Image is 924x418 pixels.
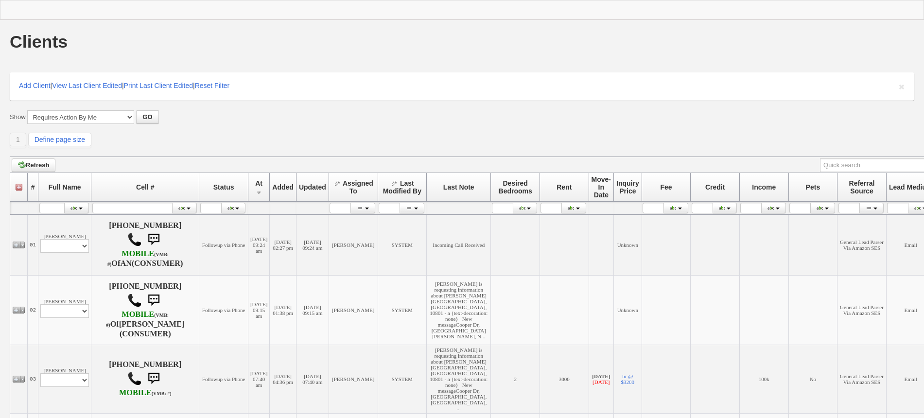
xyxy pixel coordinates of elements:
td: Followup via Phone [199,345,248,414]
span: At [255,179,262,187]
img: call.png [127,371,142,386]
a: Add Client [19,82,51,89]
td: 03 [28,345,38,414]
span: Inquiry Price [616,179,639,195]
font: MOBILE [122,310,154,319]
td: [PERSON_NAME] [329,215,378,276]
font: (VMB: #) [152,391,172,396]
td: 01 [28,215,38,276]
td: 100k [739,345,788,414]
td: [DATE] 07:40 am [248,345,269,414]
span: Added [272,183,294,191]
td: [DATE] 09:24 am [248,215,269,276]
td: General Lead Parser Via Amazon SES [837,276,887,345]
td: [PERSON_NAME] is requesting information about [PERSON_NAME][GEOGRAPHIC_DATA], [GEOGRAPHIC_DATA], ... [427,276,491,345]
h4: [PHONE_NUMBER] Of (CONSUMER) [93,282,197,338]
td: [DATE] 09:15 am [296,276,329,345]
h4: [PHONE_NUMBER] [93,360,197,398]
div: | | | [10,72,914,101]
td: SYSTEM [378,276,427,345]
span: Credit [705,183,725,191]
font: MOBILE [119,388,152,397]
span: Move-In Date [592,175,611,199]
span: Desired Bedrooms [499,179,532,195]
b: [PERSON_NAME] [119,320,185,329]
td: [PERSON_NAME] [38,215,91,276]
td: [DATE] 07:40 am [296,345,329,414]
label: Show [10,113,26,122]
a: Define page size [28,133,91,146]
span: Referral Source [849,179,875,195]
span: Rent [557,183,572,191]
h1: Clients [10,33,68,51]
td: Followup via Phone [199,276,248,345]
b: T-Mobile USA, Inc. [107,249,169,268]
td: [DATE] 04:36 pm [270,345,296,414]
td: [PERSON_NAME] [329,276,378,345]
a: Refresh [12,158,55,172]
td: [PERSON_NAME] [38,276,91,345]
span: Assigned To [343,179,373,195]
font: [DATE] [593,379,610,385]
img: sms.png [144,291,163,310]
img: call.png [127,232,142,247]
b: T-Mobile USA, Inc. [106,310,169,329]
td: General Lead Parser Via Amazon SES [837,215,887,276]
font: MOBILE [122,249,154,258]
span: Last Modified By [383,179,421,195]
span: Last Note [443,183,474,191]
span: Pets [806,183,820,191]
img: sms.png [144,230,163,249]
button: GO [136,110,158,124]
td: No [788,345,837,414]
td: 02 [28,276,38,345]
span: Fee [660,183,672,191]
span: Cell # [136,183,154,191]
b: [DATE] [592,373,610,379]
b: AT&T Wireless [119,388,172,397]
td: SYSTEM [378,215,427,276]
td: [DATE] 09:15 am [248,276,269,345]
td: [DATE] 09:24 am [296,215,329,276]
td: 3000 [540,345,589,414]
td: [DATE] 02:27 pm [270,215,296,276]
td: [DATE] 01:38 pm [270,276,296,345]
td: Unknown [614,276,642,345]
td: Incoming Call Received [427,215,491,276]
td: Unknown [614,215,642,276]
h4: [PHONE_NUMBER] Of (CONSUMER) [93,221,197,269]
img: call.png [127,293,142,308]
td: [PERSON_NAME] [329,345,378,414]
a: br @ $3200 [621,373,635,385]
span: Status [213,183,234,191]
td: [PERSON_NAME] [38,345,91,414]
td: SYSTEM [378,345,427,414]
td: Followup via Phone [199,215,248,276]
td: 2 [491,345,540,414]
th: # [28,173,38,202]
img: sms.png [144,369,163,388]
b: AN [120,259,131,268]
a: 1 [10,133,26,146]
a: View Last Client Edited [52,82,122,89]
td: General Lead Parser Via Amazon SES [837,345,887,414]
span: Updated [299,183,326,191]
span: Full Name [49,183,81,191]
a: Reset Filter [195,82,230,89]
a: Print Last Client Edited [124,82,193,89]
span: Income [752,183,776,191]
td: [PERSON_NAME] is requesting information about [PERSON_NAME][GEOGRAPHIC_DATA], [GEOGRAPHIC_DATA], ... [427,345,491,414]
